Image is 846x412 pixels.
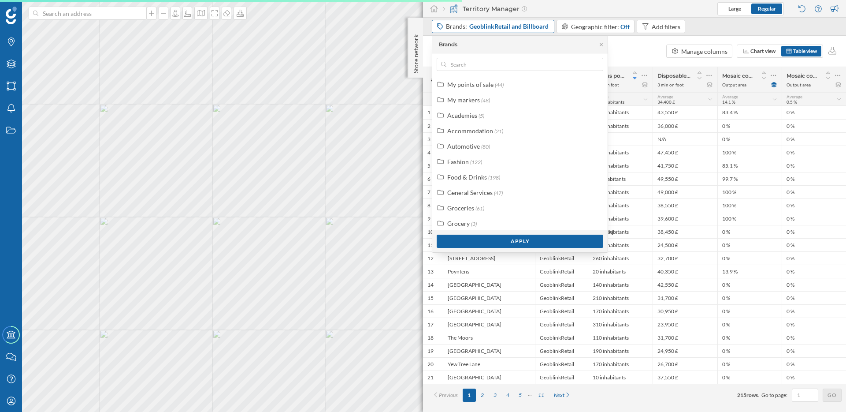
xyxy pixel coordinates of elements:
[588,199,653,212] div: 520 inhabitants
[427,295,434,302] div: 15
[782,159,846,172] div: 0 %
[787,72,820,79] span: Mosaic consumer profiling : Boomerang Boarders
[447,96,480,104] div: My markers
[427,176,430,183] div: 6
[449,4,458,13] img: territory-manager.svg
[653,106,717,119] div: 43,550 £
[782,304,846,318] div: 0 %
[427,162,430,169] div: 5
[782,225,846,238] div: 0 %
[782,291,846,304] div: 0 %
[717,106,782,119] div: 83.4 %
[535,357,588,371] div: GeoblinkRetail
[588,106,653,119] div: 120 inhabitants
[728,5,741,12] span: Large
[447,112,477,119] div: Academies
[782,371,846,384] div: 0 %
[443,291,535,304] div: [GEOGRAPHIC_DATA]
[447,220,470,227] div: Grocery
[447,127,493,135] div: Accommodation
[722,72,755,79] span: Mosaic consumer profiling : All City Prosperity and All Prestige Positions
[588,212,653,225] div: 630 inhabitants
[488,174,500,181] span: (198)
[427,348,434,355] div: 19
[443,304,535,318] div: [GEOGRAPHIC_DATA]
[761,391,787,399] span: Go to page:
[717,238,782,251] div: 0 %
[782,146,846,159] div: 0 %
[535,291,588,304] div: GeoblinkRetail
[427,242,434,249] div: 11
[782,185,846,199] div: 0 %
[535,278,588,291] div: GeoblinkRetail
[588,159,653,172] div: 230 inhabitants
[653,357,717,371] div: 26,700 £
[588,304,653,318] div: 170 inhabitants
[653,371,717,384] div: 37,550 £
[535,344,588,357] div: GeoblinkRetail
[653,344,717,357] div: 24,950 £
[588,331,653,344] div: 110 inhabitants
[782,251,846,265] div: 0 %
[588,119,653,132] div: 160 inhabitants
[588,344,653,357] div: 190 inhabitants
[717,265,782,278] div: 13.9 %
[657,99,675,105] span: 34,400 £
[427,361,434,368] div: 20
[782,344,846,357] div: 0 %
[588,238,653,251] div: 150 inhabitants
[593,72,626,79] span: Census population
[439,41,457,49] div: Brands
[717,185,782,199] div: 100 %
[588,251,653,265] div: 260 inhabitants
[588,172,653,185] div: 70 inhabitants
[717,291,782,304] div: 0 %
[657,82,684,88] div: 3 min on foot
[787,94,802,99] span: Average
[653,238,717,251] div: 24,500 £
[717,159,782,172] div: 85.1 %
[427,149,430,156] div: 4
[495,82,504,88] span: (44)
[653,132,717,146] div: N/A
[722,82,746,88] div: Output area
[447,81,493,88] div: My points of sale
[758,5,776,12] span: Regular
[717,278,782,291] div: 0 %
[471,221,477,227] span: (3)
[427,109,430,116] div: 1
[470,159,482,165] span: (122)
[535,331,588,344] div: GeoblinkRetail
[653,265,717,278] div: 40,350 £
[588,146,653,159] div: 530 inhabitants
[494,190,503,196] span: (47)
[717,344,782,357] div: 0 %
[782,132,846,146] div: 0 %
[475,205,484,212] span: (61)
[717,119,782,132] div: 0 %
[717,251,782,265] div: 0 %
[758,392,759,398] span: .
[782,119,846,132] div: 0 %
[427,76,438,84] span: #
[427,374,434,381] div: 21
[653,331,717,344] div: 31,700 £
[657,94,673,99] span: Average
[588,278,653,291] div: 140 inhabitants
[737,392,746,398] span: 215
[657,72,691,79] span: Disposable income
[446,22,549,31] div: Brands:
[750,48,775,54] span: Chart view
[593,99,624,105] span: 260 inhabitants
[588,185,653,199] div: 850 inhabitants
[782,357,846,371] div: 0 %
[427,334,434,341] div: 18
[782,278,846,291] div: 0 %
[479,112,484,119] span: (5)
[571,23,619,30] span: Geographic filter:
[782,331,846,344] div: 0 %
[443,251,535,265] div: [STREET_ADDRESS]
[588,132,653,146] div: N/A
[494,128,503,135] span: (21)
[427,268,434,275] div: 13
